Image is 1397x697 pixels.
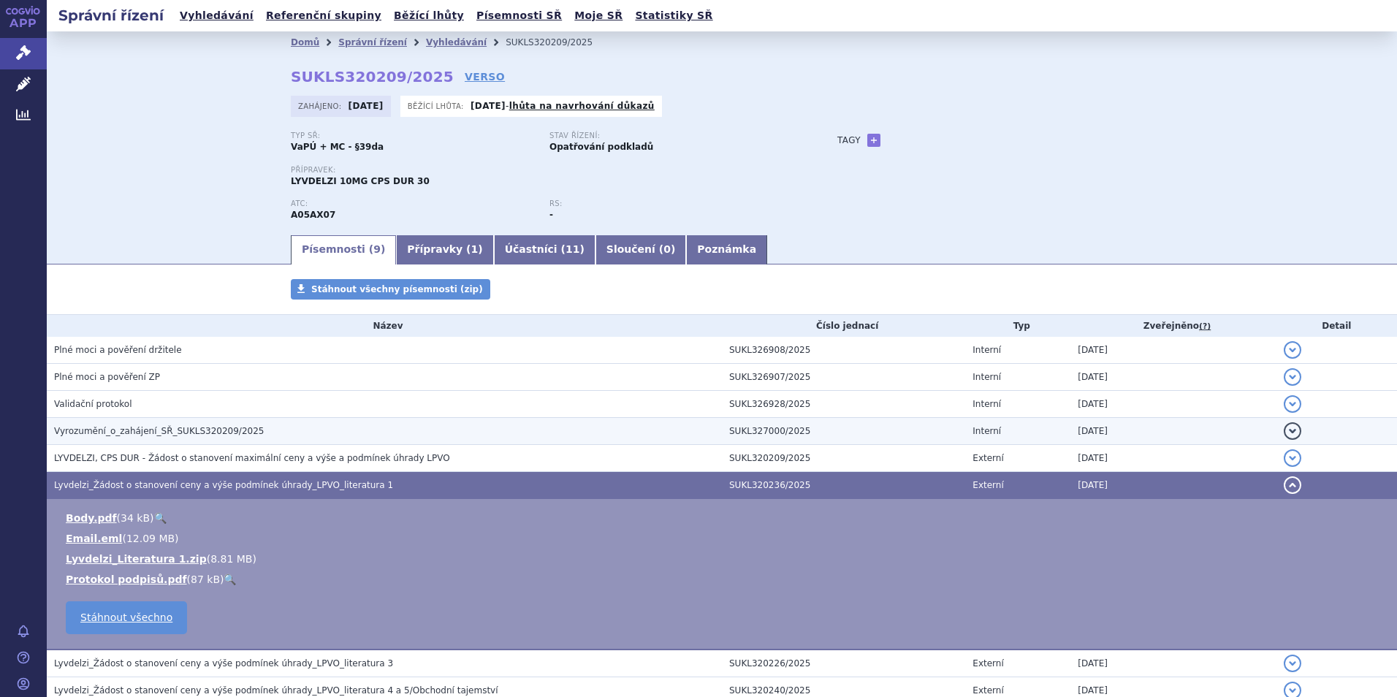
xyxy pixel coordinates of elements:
[972,658,1003,669] span: Externí
[121,512,150,524] span: 34 kB
[47,5,175,26] h2: Správní řízení
[373,243,381,255] span: 9
[262,6,386,26] a: Referenční skupiny
[722,472,965,499] td: SUKL320236/2025
[66,601,187,634] a: Stáhnout všechno
[1070,445,1276,472] td: [DATE]
[54,399,132,409] span: Validační protokol
[472,6,566,26] a: Písemnosti SŘ
[1284,655,1301,672] button: detail
[837,132,861,149] h3: Tagy
[972,426,1001,436] span: Interní
[291,176,430,186] span: LYVDELZI 10MG CPS DUR 30
[291,210,335,220] strong: SELADELPAR
[1284,449,1301,467] button: detail
[1284,422,1301,440] button: detail
[338,37,407,47] a: Správní řízení
[54,345,182,355] span: Plné moci a pověření držitele
[298,100,344,112] span: Zahájeno:
[54,480,393,490] span: Lyvdelzi_Žádost o stanovení ceny a výše podmínek úhrady_LPVO_literatura 1
[291,235,396,264] a: Písemnosti (9)
[1070,337,1276,364] td: [DATE]
[291,132,535,140] p: Typ SŘ:
[972,685,1003,696] span: Externí
[972,399,1001,409] span: Interní
[867,134,880,147] a: +
[396,235,493,264] a: Přípravky (1)
[66,574,187,585] a: Protokol podpisů.pdf
[224,574,236,585] a: 🔍
[426,37,487,47] a: Vyhledávání
[1284,476,1301,494] button: detail
[1070,650,1276,677] td: [DATE]
[349,101,384,111] strong: [DATE]
[506,31,612,53] li: SUKLS320209/2025
[47,315,722,337] th: Název
[1070,364,1276,391] td: [DATE]
[154,512,167,524] a: 🔍
[965,315,1070,337] th: Typ
[595,235,686,264] a: Sloučení (0)
[722,391,965,418] td: SUKL326928/2025
[66,512,117,524] a: Body.pdf
[54,685,498,696] span: Lyvdelzi_Žádost o stanovení ceny a výše podmínek úhrady_LPVO_literatura 4 a 5/Obchodní tajemství
[54,426,264,436] span: Vyrozumění_o_zahájení_SŘ_SUKLS320209/2025
[722,364,965,391] td: SUKL326907/2025
[126,533,175,544] span: 12.09 MB
[54,453,450,463] span: LYVDELZI, CPS DUR - Žádost o stanovení maximální ceny a výše a podmínek úhrady LPVO
[408,100,467,112] span: Běžící lhůta:
[66,552,1382,566] li: ( )
[175,6,258,26] a: Vyhledávání
[291,37,319,47] a: Domů
[54,372,160,382] span: Plné moci a pověření ZP
[631,6,717,26] a: Statistiky SŘ
[389,6,468,26] a: Běžící lhůty
[471,101,506,111] strong: [DATE]
[465,69,505,84] a: VERSO
[509,101,655,111] a: lhůta na navrhování důkazů
[66,531,1382,546] li: ( )
[549,210,553,220] strong: -
[291,166,808,175] p: Přípravek:
[722,445,965,472] td: SUKL320209/2025
[972,453,1003,463] span: Externí
[1070,315,1276,337] th: Zveřejněno
[66,511,1382,525] li: ( )
[471,243,479,255] span: 1
[722,650,965,677] td: SUKL320226/2025
[1276,315,1397,337] th: Detail
[191,574,220,585] span: 87 kB
[686,235,767,264] a: Poznámka
[972,372,1001,382] span: Interní
[549,142,653,152] strong: Opatřování podkladů
[54,658,393,669] span: Lyvdelzi_Žádost o stanovení ceny a výše podmínek úhrady_LPVO_literatura 3
[291,199,535,208] p: ATC:
[210,553,252,565] span: 8.81 MB
[291,68,454,85] strong: SUKLS320209/2025
[972,480,1003,490] span: Externí
[1070,472,1276,499] td: [DATE]
[1284,395,1301,413] button: detail
[1070,418,1276,445] td: [DATE]
[1070,391,1276,418] td: [DATE]
[1284,368,1301,386] button: detail
[291,279,490,300] a: Stáhnout všechny písemnosti (zip)
[66,533,122,544] a: Email.eml
[311,284,483,294] span: Stáhnout všechny písemnosti (zip)
[972,345,1001,355] span: Interní
[570,6,627,26] a: Moje SŘ
[663,243,671,255] span: 0
[494,235,595,264] a: Účastníci (11)
[1199,321,1211,332] abbr: (?)
[471,100,655,112] p: -
[722,418,965,445] td: SUKL327000/2025
[722,337,965,364] td: SUKL326908/2025
[66,553,207,565] a: Lyvdelzi_Literatura 1.zip
[549,132,793,140] p: Stav řízení:
[722,315,965,337] th: Číslo jednací
[66,572,1382,587] li: ( )
[549,199,793,208] p: RS:
[566,243,579,255] span: 11
[291,142,384,152] strong: VaPÚ + MC - §39da
[1284,341,1301,359] button: detail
